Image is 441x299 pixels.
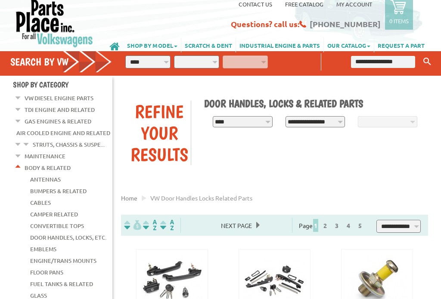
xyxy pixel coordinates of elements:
a: Floor Pans [30,267,63,278]
a: Struts, Chassis & Suspe... [33,139,105,150]
a: Body & Related [25,162,71,173]
a: Maintenance [25,151,65,162]
span: VW door handles locks related parts [150,194,252,202]
a: Home [121,194,137,202]
span: Next Page [217,219,256,232]
a: TDI Engine and Related [25,104,95,115]
a: Free Catalog [285,0,323,8]
button: Keyword Search [421,55,434,69]
a: Fuel Tanks & Related [30,278,93,290]
a: Bumpers & Related [30,185,87,197]
a: Gas Engines & Related [25,116,91,127]
a: VW Diesel Engine Parts [25,92,93,104]
p: 0 items [389,17,409,25]
div: Page [292,218,372,232]
a: My Account [336,0,372,8]
img: Sort by Sales Rank [158,220,176,230]
a: Engine/Trans Mounts [30,255,96,266]
a: Next Page [217,222,256,229]
a: 4 [345,222,352,229]
a: INDUSTRIAL ENGINE & PARTS [236,37,323,52]
span: 1 [313,219,318,232]
a: 5 [356,222,364,229]
a: SCRATCH & DENT [181,37,236,52]
a: Contact us [239,0,272,8]
a: Air Cooled Engine and Related [16,127,110,139]
img: Sort by Headline [141,220,158,230]
a: Camper Related [30,209,78,220]
a: Emblems [30,244,56,255]
a: Convertible Tops [30,220,84,231]
a: SHOP BY MODEL [124,37,181,52]
div: Refine Your Results [127,101,191,165]
a: Antennas [30,174,61,185]
a: 3 [333,222,341,229]
a: REQUEST A PART [374,37,428,52]
a: 2 [321,222,329,229]
a: Cables [30,197,51,208]
a: Door Handles, Locks, Etc. [30,232,106,243]
h4: Search by VW [10,55,112,68]
a: OUR CATALOG [324,37,374,52]
h4: Shop By Category [13,80,112,89]
img: filterpricelow.svg [124,220,141,230]
h1: Door Handles, Locks & Related Parts [204,97,422,110]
